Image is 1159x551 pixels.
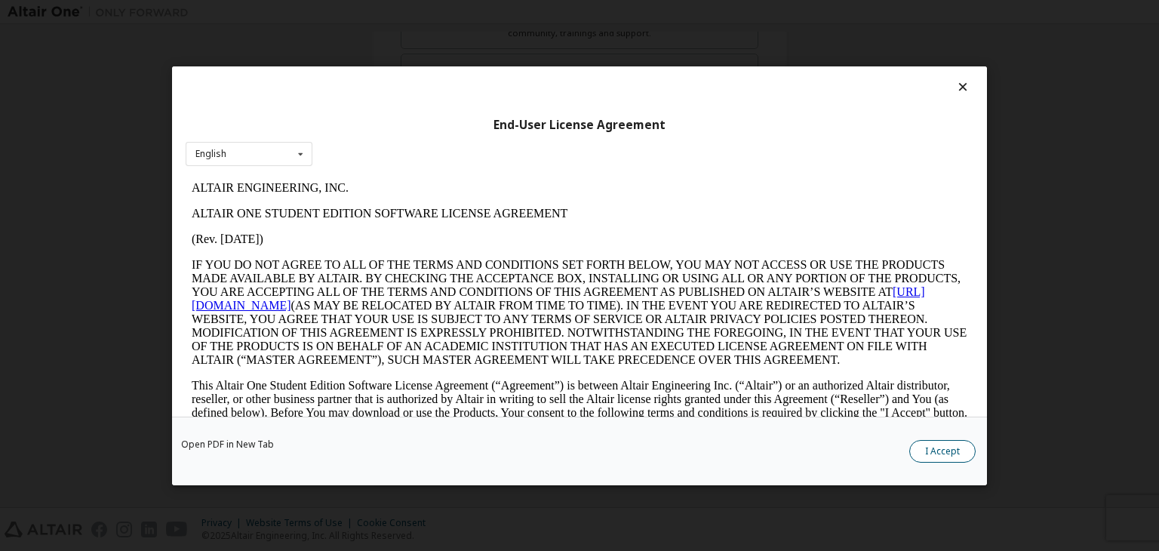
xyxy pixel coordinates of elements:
p: This Altair One Student Edition Software License Agreement (“Agreement”) is between Altair Engine... [6,204,782,258]
a: [URL][DOMAIN_NAME] [6,110,739,137]
p: IF YOU DO NOT AGREE TO ALL OF THE TERMS AND CONDITIONS SET FORTH BELOW, YOU MAY NOT ACCESS OR USE... [6,83,782,192]
button: I Accept [909,440,976,463]
p: ALTAIR ONE STUDENT EDITION SOFTWARE LICENSE AGREEMENT [6,32,782,45]
div: End-User License Agreement [186,117,973,132]
p: ALTAIR ENGINEERING, INC. [6,6,782,20]
a: Open PDF in New Tab [181,440,274,449]
p: (Rev. [DATE]) [6,57,782,71]
div: English [195,149,226,159]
